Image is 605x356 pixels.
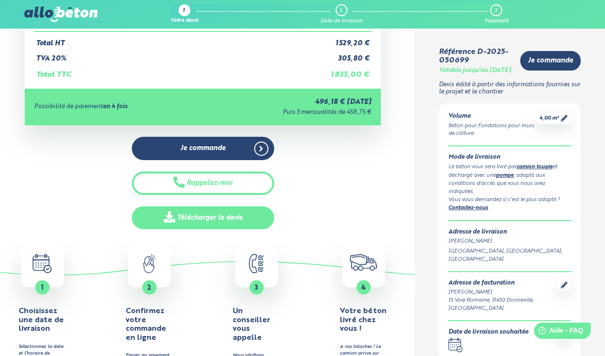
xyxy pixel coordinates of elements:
div: Mode de livraison [448,154,571,161]
button: Rappelez-moi [132,172,274,195]
span: Je commande [180,144,226,153]
div: Le béton vous sera livré par et déchargé avec une , adapté aux conditions d'accès que vous nous a... [448,163,571,196]
span: 4 [361,285,366,291]
strong: en 4 fois [103,103,128,110]
img: allobéton [24,7,98,22]
td: 1 835,00 € [329,63,371,79]
a: Télécharger le devis [132,206,274,230]
td: 305,80 € [329,47,371,63]
a: Je commande [520,51,581,71]
td: Total TTC [34,63,328,79]
a: Je commande [132,137,274,160]
div: 15 Voie Romaine, 31450 Donneville, [GEOGRAPHIC_DATA] [448,296,557,313]
div: [PERSON_NAME] [448,288,557,296]
div: Date de livraison souhaitée [448,329,528,336]
h4: Un conseiller vous appelle [233,307,280,342]
div: Volume [448,113,536,120]
div: Date de livraison [320,18,363,24]
iframe: Help widget launcher [520,319,595,346]
div: Adresse de livraison [448,229,571,236]
div: Possibilité de paiement [34,103,207,111]
td: TVA 20% [34,47,328,63]
div: Puis 3 mensualités de 458,75 € [207,109,371,116]
div: Béton pour Fondations pour murs de clôture [448,122,536,138]
td: 1 529,20 € [329,31,371,48]
div: Référence D-2025-050699 [439,48,513,65]
span: 2 [147,285,151,291]
a: Contactez-nous [448,205,488,211]
div: [PERSON_NAME] [448,237,571,245]
a: 2 Date de livraison [320,4,363,24]
h4: Votre béton livré chez vous ! [340,307,387,333]
span: 1 [41,285,43,291]
div: Votre devis [170,18,198,24]
a: 3 Paiement [485,4,508,24]
div: 1 [183,8,185,14]
div: Vous vous demandez si c’est le plus adapté ? . [448,196,571,213]
div: 3 [495,8,497,14]
p: Devis édité à partir des informations fournies sur le projet et le chantier [439,81,581,95]
div: Valable jusqu'au [DATE] [439,67,511,74]
a: pompe [496,173,514,178]
a: camion toupie [516,164,553,170]
div: 496,18 € [DATE] [207,98,371,106]
span: 3 [255,285,258,291]
h4: Choisissez une date de livraison [19,307,66,333]
a: 1 Votre devis [170,4,198,24]
div: [GEOGRAPHIC_DATA], [GEOGRAPHIC_DATA], [GEOGRAPHIC_DATA] [448,247,571,264]
td: Total HT [34,31,328,48]
div: Paiement [485,18,508,24]
div: Adresse de facturation [448,280,557,287]
img: truck.c7a9816ed8b9b1312949.png [350,254,377,271]
div: 2 [339,8,342,14]
span: Je commande [528,57,573,65]
h4: Confirmez votre commande en ligne [126,307,173,342]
